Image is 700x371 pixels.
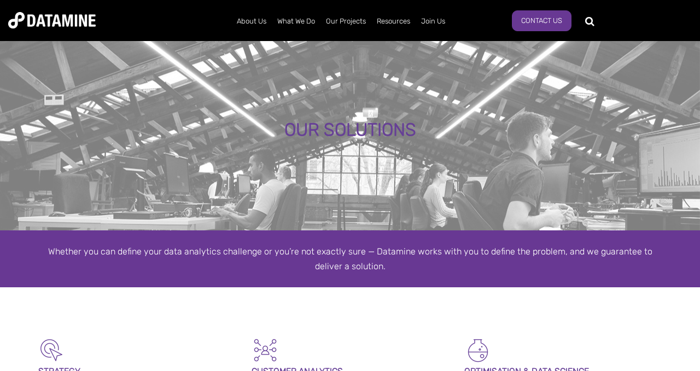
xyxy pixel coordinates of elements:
[84,120,616,140] div: OUR SOLUTIONS
[272,7,320,36] a: What We Do
[512,10,571,31] a: Contact Us
[320,7,371,36] a: Our Projects
[464,337,492,364] img: Optimisation & Data Science
[38,244,662,274] div: Whether you can define your data analytics challenge or you’re not exactly sure — Datamine works ...
[38,337,66,364] img: Strategy-1
[8,12,96,28] img: Datamine
[371,7,416,36] a: Resources
[231,7,272,36] a: About Us
[252,337,279,364] img: Customer Analytics
[416,7,451,36] a: Join Us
